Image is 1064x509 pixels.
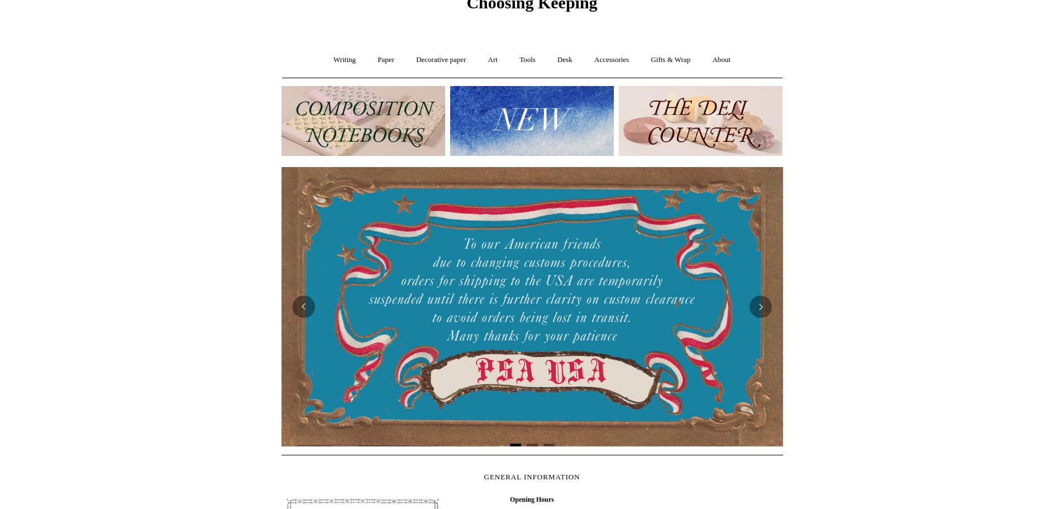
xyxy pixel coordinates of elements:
[619,86,783,156] img: The Deli Counter
[281,167,783,446] img: USA PSA .jpg__PID:33428022-6587-48b7-8b57-d7eefc91f15a
[750,296,772,318] button: Next
[450,86,614,156] img: New.jpg__PID:f73bdf93-380a-4a35-bcfe-7823039498e1
[478,45,508,75] a: Art
[641,45,700,75] a: Gifts & Wrap
[293,296,315,318] button: Previous
[406,45,476,75] a: Decorative paper
[510,496,554,503] b: Opening Hours
[510,444,521,446] button: Page 1
[543,444,555,446] button: Page 3
[466,2,597,10] a: Choosing Keeping
[323,45,366,75] a: Writing
[281,86,445,156] img: 202302 Composition ledgers.jpg__PID:69722ee6-fa44-49dd-a067-31375e5d54ec
[702,45,741,75] a: About
[584,45,639,75] a: Accessories
[509,45,546,75] a: Tools
[527,444,538,446] button: Page 2
[547,45,583,75] a: Desk
[484,473,580,481] span: GENERAL INFORMATION
[368,45,404,75] a: Paper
